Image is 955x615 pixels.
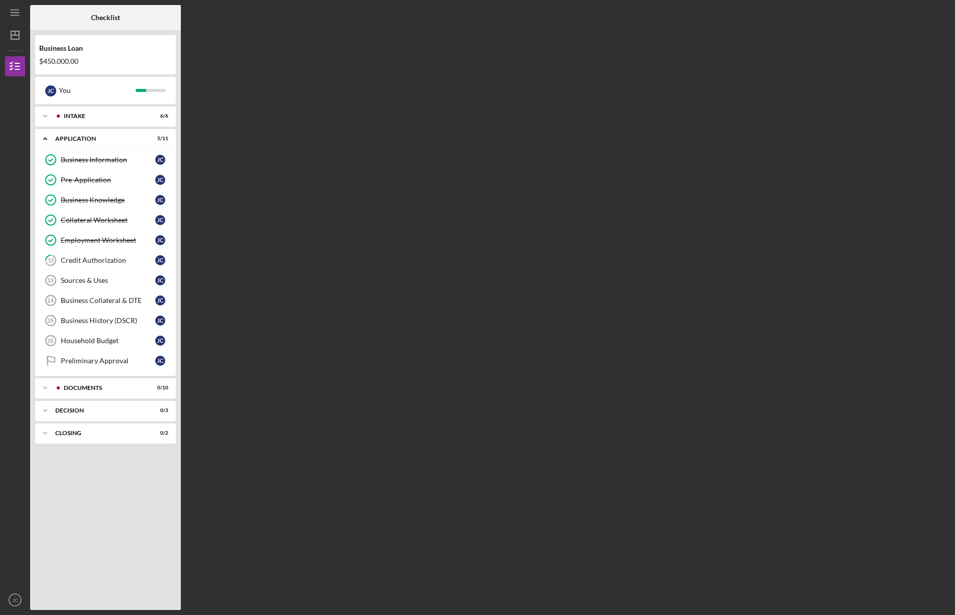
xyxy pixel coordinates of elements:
[155,155,165,165] div: J C
[48,257,54,264] tspan: 12
[40,290,171,311] a: 14Business Collateral & DTEJC
[61,216,155,224] div: Collateral Worksheet
[61,317,155,325] div: Business History (DSCR)
[150,407,168,414] div: 0 / 3
[47,297,54,303] tspan: 14
[61,236,155,244] div: Employment Worksheet
[61,196,155,204] div: Business Knowledge
[155,195,165,205] div: J C
[55,136,143,142] div: Application
[59,82,136,99] div: You
[40,190,171,210] a: Business KnowledgeJC
[61,276,155,284] div: Sources & Uses
[55,430,143,436] div: Closing
[150,430,168,436] div: 0 / 2
[40,351,171,371] a: Preliminary ApprovalJC
[64,385,143,391] div: Documents
[61,256,155,264] div: Credit Authorization
[155,255,165,265] div: J C
[5,590,25,610] button: JC
[64,113,143,119] div: Intake
[47,338,53,344] tspan: 16
[155,215,165,225] div: J C
[55,407,143,414] div: Decision
[40,150,171,170] a: Business InformationJC
[91,14,120,22] b: Checklist
[155,235,165,245] div: J C
[155,356,165,366] div: J C
[61,176,155,184] div: Pre-Application
[39,44,172,52] div: Business Loan
[155,316,165,326] div: J C
[155,295,165,305] div: J C
[40,270,171,290] a: 13Sources & UsesJC
[45,85,56,96] div: J C
[40,170,171,190] a: Pre-ApplicationJC
[61,337,155,345] div: Household Budget
[155,275,165,285] div: J C
[40,311,171,331] a: 15Business History (DSCR)JC
[61,296,155,304] div: Business Collateral & DTE
[40,250,171,270] a: 12Credit AuthorizationJC
[150,385,168,391] div: 0 / 10
[61,156,155,164] div: Business Information
[155,175,165,185] div: J C
[40,210,171,230] a: Collateral WorksheetJC
[150,136,168,142] div: 5 / 11
[155,336,165,346] div: J C
[47,277,53,283] tspan: 13
[150,113,168,119] div: 6 / 6
[40,331,171,351] a: 16Household BudgetJC
[39,57,172,65] div: $450,000.00
[47,318,53,324] tspan: 15
[61,357,155,365] div: Preliminary Approval
[40,230,171,250] a: Employment WorksheetJC
[12,597,18,603] text: JC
